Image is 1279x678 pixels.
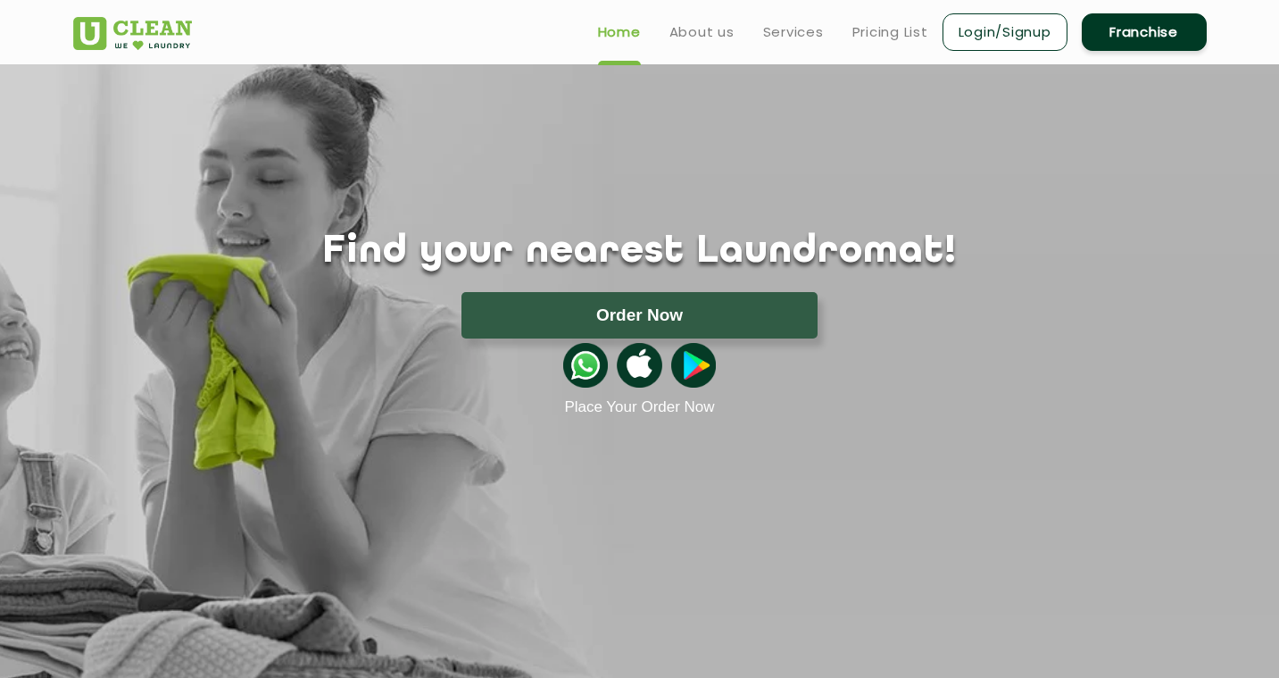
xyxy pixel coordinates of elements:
[564,398,714,416] a: Place Your Order Now
[563,343,608,388] img: whatsappicon.png
[852,21,928,43] a: Pricing List
[73,17,192,50] img: UClean Laundry and Dry Cleaning
[943,13,1067,51] a: Login/Signup
[1082,13,1207,51] a: Franchise
[669,21,735,43] a: About us
[617,343,661,388] img: apple-icon.png
[461,292,818,339] button: Order Now
[598,21,641,43] a: Home
[763,21,824,43] a: Services
[671,343,716,388] img: playstoreicon.png
[60,230,1220,274] h1: Find your nearest Laundromat!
